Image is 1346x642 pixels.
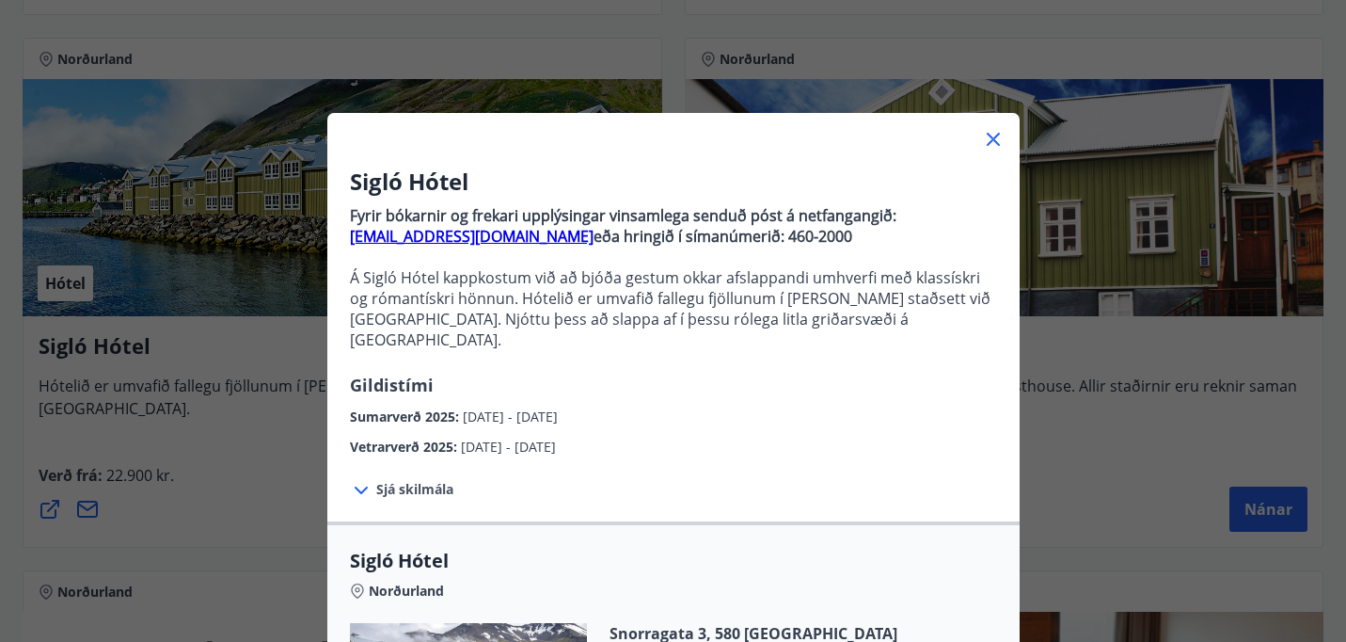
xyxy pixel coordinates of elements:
span: Gildistími [350,374,434,396]
span: [DATE] - [DATE] [461,438,556,456]
strong: Fyrir bókarnir og frekari upplýsingar vinsamlega senduð póst á netfangangið: [350,205,896,226]
h3: Sigló Hótel [350,166,997,198]
span: Norðurland [369,582,444,601]
strong: eða hringið í símanúmerið: 460-2000 [594,226,852,247]
span: Sjá skilmála [376,480,453,499]
span: Sigló Hótel [350,548,997,574]
span: Sumarverð 2025 : [350,408,463,425]
p: Á Sigló Hótel kappkostum við að bjóða gestum okkar afslappandi umhverfi með klassískri og rómantí... [350,267,997,350]
a: [EMAIL_ADDRESS][DOMAIN_NAME] [350,226,594,247]
span: Vetrarverð 2025 : [350,438,461,456]
span: [DATE] - [DATE] [463,408,558,425]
